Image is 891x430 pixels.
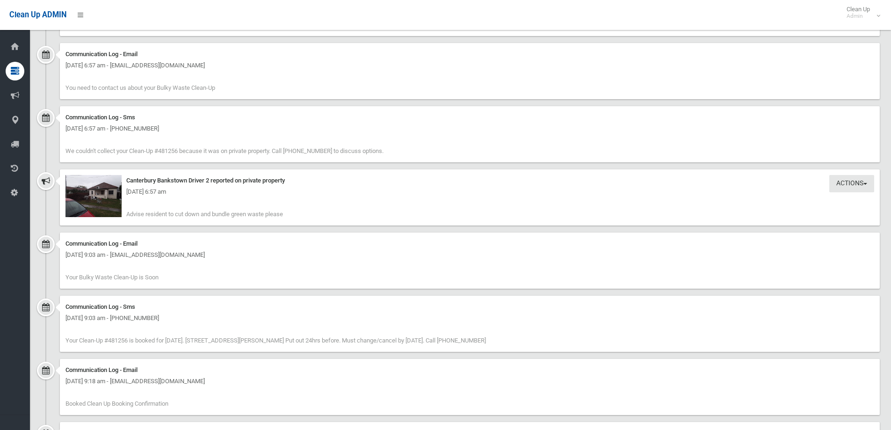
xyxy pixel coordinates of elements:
div: Canterbury Bankstown Driver 2 reported on private property [65,175,874,186]
div: Communication Log - Email [65,238,874,249]
span: Booked Clean Up Booking Confirmation [65,400,168,407]
div: [DATE] 9:03 am - [PHONE_NUMBER] [65,313,874,324]
span: Clean Up ADMIN [9,10,66,19]
img: 2025-09-1006.56.335672277602187277466.jpg [65,175,122,217]
div: [DATE] 6:57 am - [PHONE_NUMBER] [65,123,874,134]
div: Communication Log - Sms [65,301,874,313]
span: Your Clean-Up #481256 is booked for [DATE]. [STREET_ADDRESS][PERSON_NAME] Put out 24hrs before. M... [65,337,486,344]
button: Actions [829,175,874,192]
div: Communication Log - Email [65,364,874,376]
small: Admin [847,13,870,20]
div: Communication Log - Email [65,49,874,60]
span: You need to contact us about your Bulky Waste Clean-Up [65,84,215,91]
div: [DATE] 9:03 am - [EMAIL_ADDRESS][DOMAIN_NAME] [65,249,874,261]
div: [DATE] 9:18 am - [EMAIL_ADDRESS][DOMAIN_NAME] [65,376,874,387]
div: [DATE] 6:57 am [65,186,874,197]
span: Clean Up [842,6,879,20]
span: Advise resident to cut down and bundle green waste please [126,211,283,218]
span: We couldn't collect your Clean-Up #481256 because it was on private property. Call [PHONE_NUMBER]... [65,147,384,154]
div: Communication Log - Sms [65,112,874,123]
span: Your Bulky Waste Clean-Up is Soon [65,274,159,281]
div: [DATE] 6:57 am - [EMAIL_ADDRESS][DOMAIN_NAME] [65,60,874,71]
